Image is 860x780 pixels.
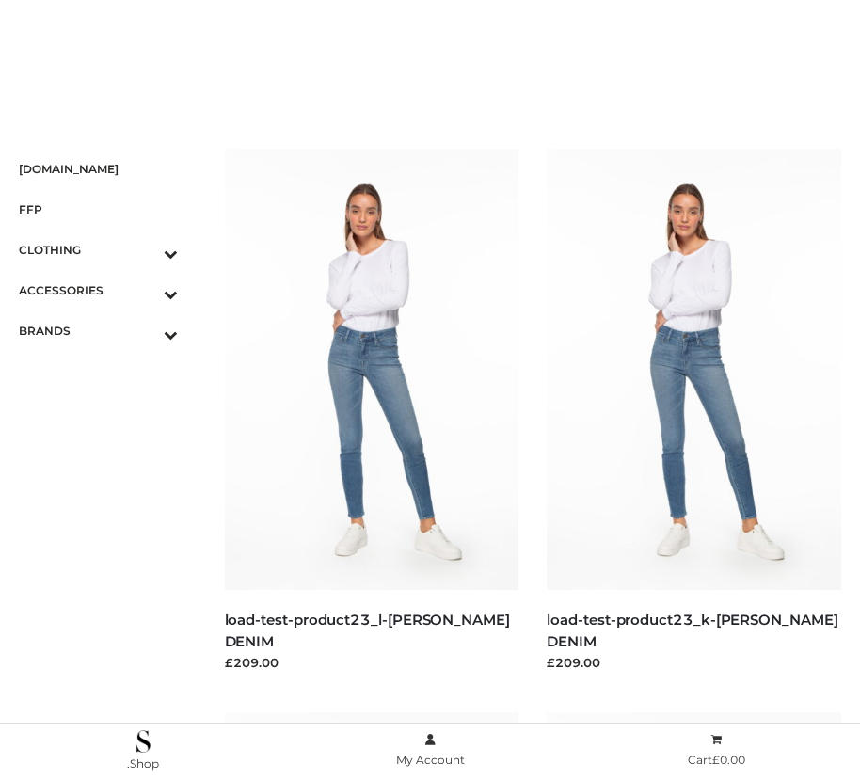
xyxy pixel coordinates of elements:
[225,653,519,672] div: £209.00
[19,320,178,342] span: BRANDS
[712,753,720,767] span: £
[19,239,178,261] span: CLOTHING
[712,753,745,767] bdi: 0.00
[136,730,151,753] img: .Shop
[547,611,837,650] a: load-test-product23_k-[PERSON_NAME] DENIM
[547,653,841,672] div: £209.00
[19,149,178,189] a: [DOMAIN_NAME]
[19,310,178,351] a: BRANDSToggle Submenu
[688,753,745,767] span: Cart
[127,756,159,771] span: .Shop
[225,611,510,650] a: load-test-product23_l-[PERSON_NAME] DENIM
[19,199,178,220] span: FFP
[287,729,574,772] a: My Account
[396,753,465,767] span: My Account
[19,189,178,230] a: FFP
[112,310,178,351] button: Toggle Submenu
[19,158,178,180] span: [DOMAIN_NAME]
[19,230,178,270] a: CLOTHINGToggle Submenu
[112,270,178,310] button: Toggle Submenu
[19,279,178,301] span: ACCESSORIES
[112,230,178,270] button: Toggle Submenu
[19,270,178,310] a: ACCESSORIESToggle Submenu
[573,729,860,772] a: Cart£0.00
